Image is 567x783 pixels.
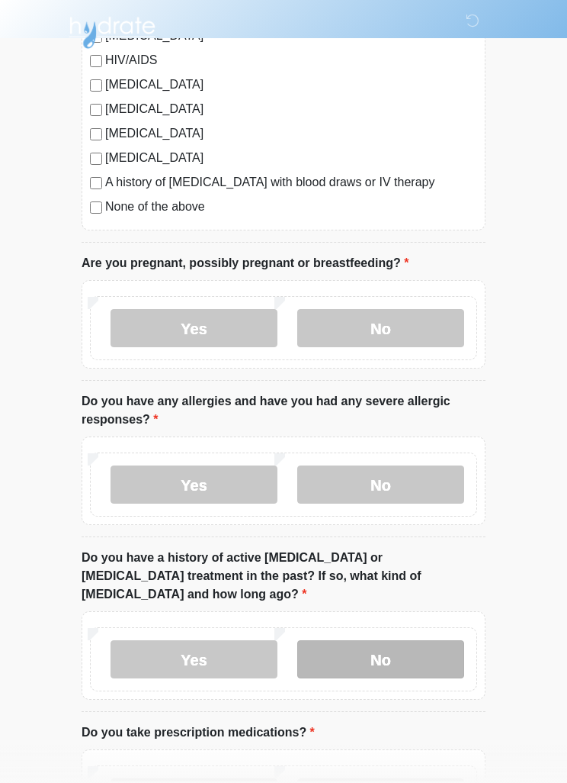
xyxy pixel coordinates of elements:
[82,549,485,604] label: Do you have a history of active [MEDICAL_DATA] or [MEDICAL_DATA] treatment in the past? If so, wh...
[105,100,477,118] label: [MEDICAL_DATA]
[105,173,477,192] label: A history of [MEDICAL_DATA] with blood draws or IV therapy
[105,149,477,167] label: [MEDICAL_DATA]
[105,76,477,94] label: [MEDICAL_DATA]
[111,466,277,504] label: Yes
[90,201,102,214] input: None of the above
[82,254,408,272] label: Are you pregnant, possibly pregnant or breastfeeding?
[90,177,102,189] input: A history of [MEDICAL_DATA] with blood draws or IV therapy
[82,392,485,429] label: Do you have any allergies and have you had any severe allergic responses?
[105,198,477,216] label: None of the above
[82,723,315,742] label: Do you take prescription medications?
[66,11,158,50] img: Hydrate IV Bar - Scottsdale Logo
[90,128,102,140] input: [MEDICAL_DATA]
[111,309,277,347] label: Yes
[90,104,102,116] input: [MEDICAL_DATA]
[297,640,464,678] label: No
[90,153,102,165] input: [MEDICAL_DATA]
[105,124,477,143] label: [MEDICAL_DATA]
[90,55,102,67] input: HIV/AIDS
[297,309,464,347] label: No
[90,79,102,92] input: [MEDICAL_DATA]
[111,640,277,678] label: Yes
[297,466,464,504] label: No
